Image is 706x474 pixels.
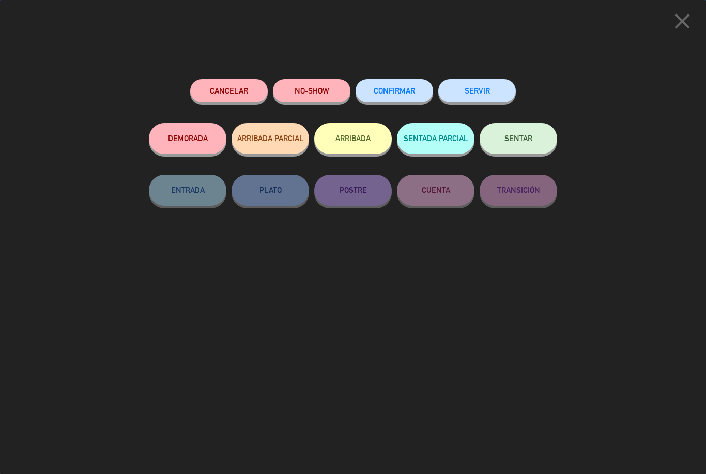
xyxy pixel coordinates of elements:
button: close [666,8,698,38]
button: CUENTA [397,175,474,206]
button: PLATO [232,175,309,206]
button: Cancelar [190,79,268,102]
button: SERVIR [438,79,516,102]
button: DEMORADA [149,123,226,154]
button: TRANSICIÓN [480,175,557,206]
span: ARRIBADA PARCIAL [237,134,304,143]
button: SENTADA PARCIAL [397,123,474,154]
button: SENTAR [480,123,557,154]
button: CONFIRMAR [356,79,433,102]
span: CONFIRMAR [374,86,415,95]
button: NO-SHOW [273,79,350,102]
button: ENTRADA [149,175,226,206]
span: SENTAR [504,134,532,143]
button: ARRIBADA PARCIAL [232,123,309,154]
i: close [669,8,695,34]
button: ARRIBADA [314,123,392,154]
button: POSTRE [314,175,392,206]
